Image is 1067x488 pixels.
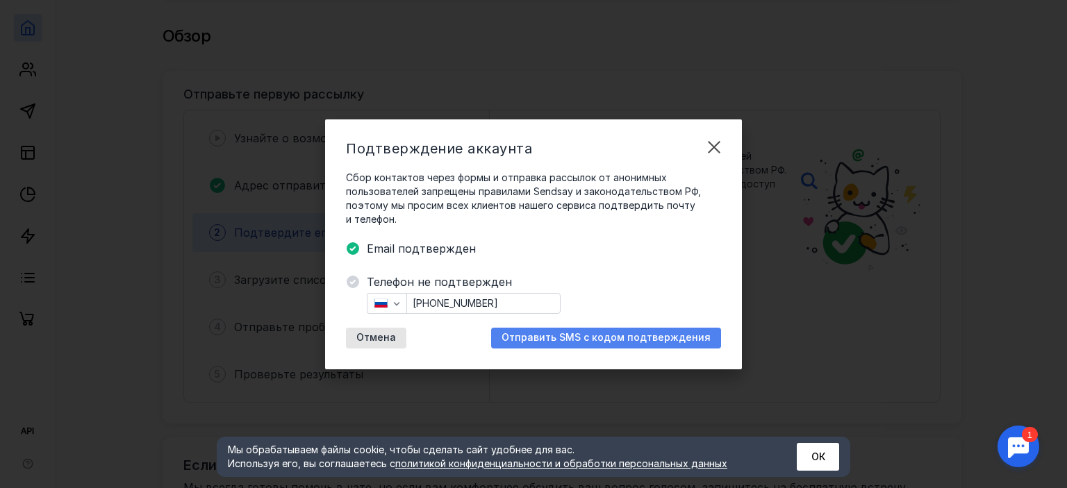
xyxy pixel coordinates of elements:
[356,332,396,344] span: Отмена
[797,443,839,471] button: ОК
[346,328,406,348] button: Отмена
[502,332,711,344] span: Отправить SMS с кодом подтверждения
[491,328,721,348] button: Отправить SMS с кодом подтверждения
[346,171,721,226] span: Сбор контактов через формы и отправка рассылок от анонимных пользователей запрещены правилами Sen...
[367,240,721,257] span: Email подтвержден
[228,443,763,471] div: Мы обрабатываем файлы cookie, чтобы сделать сайт удобнее для вас. Используя его, вы соглашаетесь c
[395,457,727,469] a: политикой конфиденциальности и обработки персональных данных
[367,274,721,290] span: Телефон не подтвержден
[346,140,532,157] span: Подтверждение аккаунта
[31,8,47,24] div: 1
